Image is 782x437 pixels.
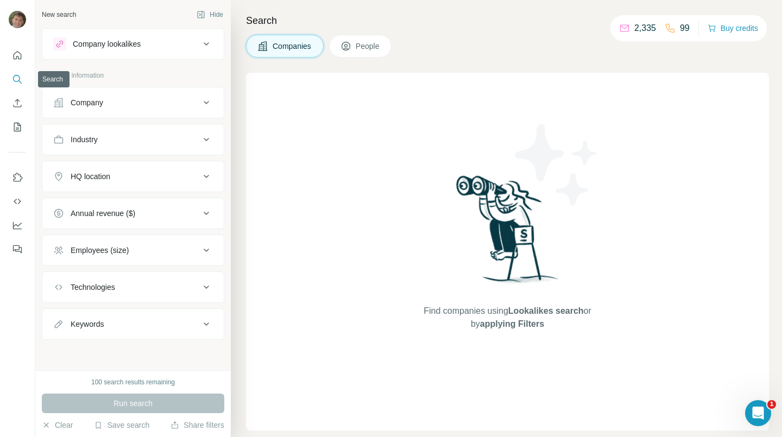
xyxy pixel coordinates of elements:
[9,11,26,28] img: Avatar
[42,420,73,430] button: Clear
[73,39,141,49] div: Company lookalikes
[71,282,115,293] div: Technologies
[9,93,26,113] button: Enrich CSV
[42,90,224,116] button: Company
[42,200,224,226] button: Annual revenue ($)
[42,71,224,80] p: Company information
[42,274,224,300] button: Technologies
[71,97,103,108] div: Company
[480,319,544,328] span: applying Filters
[42,163,224,189] button: HQ location
[273,41,312,52] span: Companies
[91,377,175,387] div: 100 search results remaining
[171,420,224,430] button: Share filters
[71,171,110,182] div: HQ location
[680,22,690,35] p: 99
[9,216,26,235] button: Dashboard
[9,46,26,65] button: Quick start
[708,21,758,36] button: Buy credits
[42,237,224,263] button: Employees (size)
[508,116,606,214] img: Surfe Illustration - Stars
[9,69,26,89] button: Search
[71,245,129,256] div: Employees (size)
[9,117,26,137] button: My lists
[42,126,224,153] button: Industry
[451,173,564,294] img: Surfe Illustration - Woman searching with binoculars
[42,311,224,337] button: Keywords
[356,41,381,52] span: People
[94,420,149,430] button: Save search
[634,22,656,35] p: 2,335
[42,31,224,57] button: Company lookalikes
[9,239,26,259] button: Feedback
[745,400,771,426] iframe: Intercom live chat
[420,305,594,331] span: Find companies using or by
[71,134,98,145] div: Industry
[189,7,231,23] button: Hide
[42,10,76,20] div: New search
[246,13,769,28] h4: Search
[508,306,584,315] span: Lookalikes search
[9,168,26,187] button: Use Surfe on LinkedIn
[9,192,26,211] button: Use Surfe API
[767,400,776,409] span: 1
[71,208,135,219] div: Annual revenue ($)
[71,319,104,330] div: Keywords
